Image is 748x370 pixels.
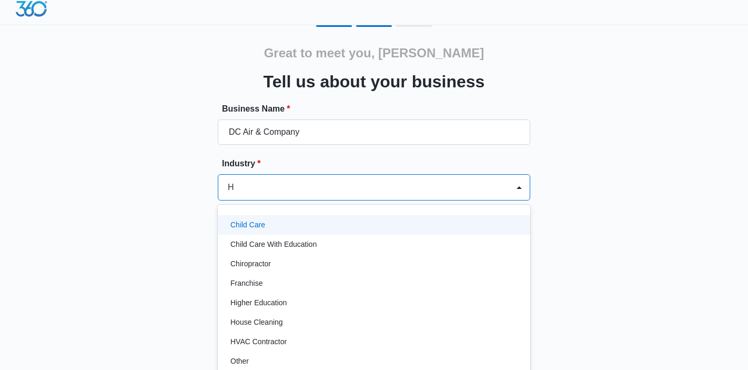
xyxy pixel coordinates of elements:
label: Business Name [222,103,534,115]
p: Other [230,356,249,367]
p: Chiropractor [230,258,271,269]
p: Higher Education [230,297,287,308]
p: House Cleaning [230,317,283,328]
input: e.g. Jane's Plumbing [218,119,530,145]
p: Child Care [230,219,265,231]
p: HVAC Contractor [230,336,287,347]
h2: Great to meet you, [PERSON_NAME] [264,44,484,63]
label: Industry [222,157,534,170]
p: Child Care With Education [230,239,317,250]
p: Franchise [230,278,262,289]
h3: Tell us about your business [264,69,485,94]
